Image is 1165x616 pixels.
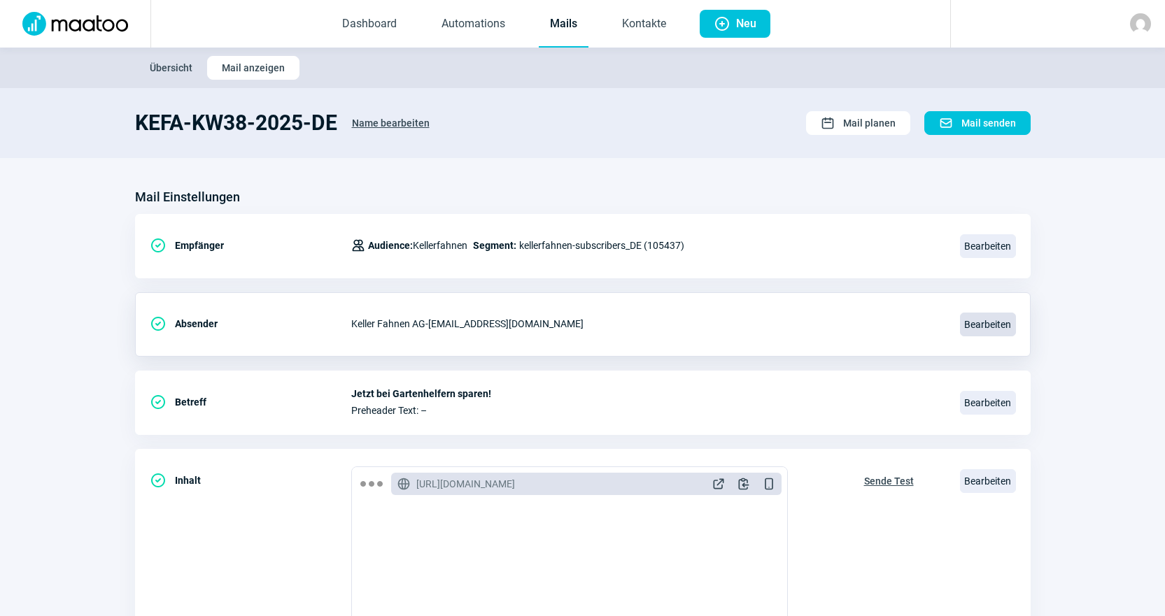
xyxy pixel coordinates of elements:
span: Jetzt bei Gartenhelfern sparen! [351,388,943,399]
span: Preheader Text: – [351,405,943,416]
span: Neu [736,10,756,38]
span: Segment: [473,237,516,254]
button: Mail anzeigen [207,56,299,80]
span: Kellerfahnen [368,237,467,254]
span: Bearbeiten [960,234,1016,258]
div: kellerfahnen-subscribers_DE (105437) [351,231,684,259]
h1: KEFA-KW38-2025-DE [135,110,337,136]
img: Logo [14,12,136,36]
span: Mail senden [961,112,1016,134]
span: Bearbeiten [960,469,1016,493]
a: Dashboard [331,1,408,48]
span: Bearbeiten [960,391,1016,415]
a: Automations [430,1,516,48]
button: Übersicht [135,56,207,80]
span: Übersicht [150,57,192,79]
span: Sende Test [864,470,914,492]
button: Name bearbeiten [337,110,444,136]
button: Neu [700,10,770,38]
button: Mail planen [806,111,910,135]
span: Audience: [368,240,413,251]
span: [URL][DOMAIN_NAME] [416,477,515,491]
div: Betreff [150,388,351,416]
a: Kontakte [611,1,677,48]
span: Mail planen [843,112,896,134]
div: Keller Fahnen AG - [EMAIL_ADDRESS][DOMAIN_NAME] [351,310,943,338]
span: Bearbeiten [960,313,1016,336]
h3: Mail Einstellungen [135,186,240,208]
div: Absender [150,310,351,338]
button: Sende Test [849,466,929,493]
img: avatar [1130,13,1151,34]
button: Mail senden [924,111,1031,135]
span: Mail anzeigen [222,57,285,79]
div: Empfänger [150,231,351,259]
div: Inhalt [150,466,351,494]
a: Mails [539,1,588,48]
span: Name bearbeiten [352,112,430,134]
